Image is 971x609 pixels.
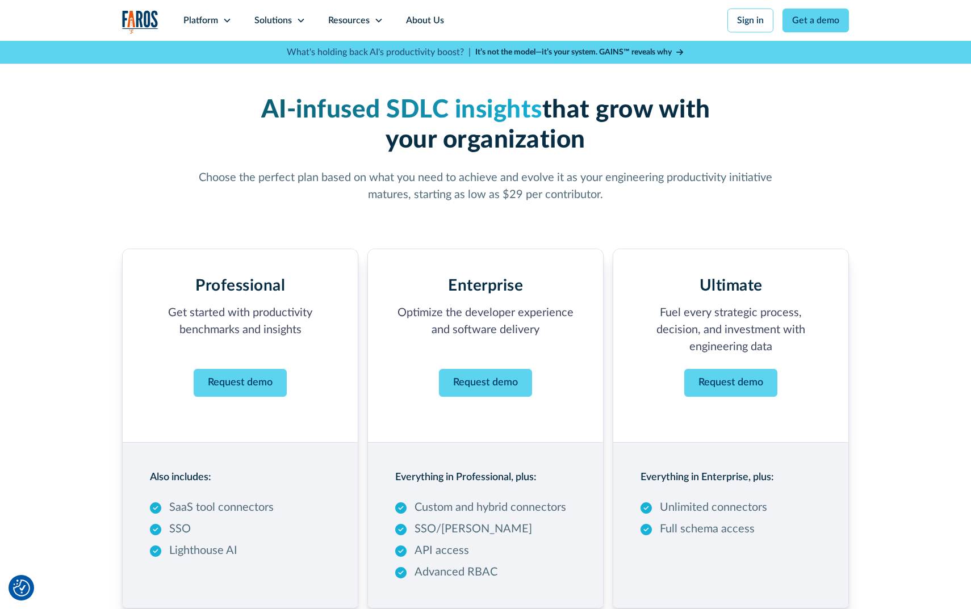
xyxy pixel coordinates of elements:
div: Platform [183,14,218,27]
a: Get a demo [782,9,849,32]
h1: that grow with your organization [195,95,776,156]
h2: Enterprise [448,276,523,296]
p: SaaS tool connectors [169,499,274,516]
p: What's holding back AI's productivity boost? | [287,45,471,59]
p: API access [415,542,469,559]
a: Sign in [727,9,773,32]
p: Choose the perfect plan based on what you need to achieve and evolve it as your engineering produ... [195,169,776,203]
h3: Also includes: [150,470,211,485]
button: Cookie Settings [13,579,30,597]
a: Contact Modal [439,369,532,397]
p: SSO/[PERSON_NAME] [415,520,532,537]
img: Logo of the analytics and reporting company Faros. [122,10,158,33]
p: Full schema access [660,520,755,537]
p: Lighthouse AI [169,542,237,559]
span: AI-infused SDLC insights [261,98,542,123]
p: Custom and hybrid connectors [415,499,566,516]
h3: Everything in Professional, plus: [395,470,537,485]
p: Optimize the developer experience and software delivery ‍ [395,304,576,355]
a: Contact Modal [684,369,777,397]
p: SSO [169,520,191,537]
a: Contact Modal [194,369,287,397]
h2: Ultimate [700,276,763,296]
h2: Professional [195,276,285,296]
p: Get started with productivity benchmarks and insights ‍ [150,304,330,355]
a: home [122,10,158,33]
p: Advanced RBAC [415,564,497,581]
h3: Everything in Enterprise, plus: [641,470,774,485]
div: Resources [328,14,370,27]
strong: It’s not the model—it’s your system. GAINS™ reveals why [475,48,672,56]
p: Fuel every strategic process, decision, and investment with engineering data [641,304,821,355]
a: It’s not the model—it’s your system. GAINS™ reveals why [475,47,684,58]
img: Revisit consent button [13,579,30,597]
div: Solutions [254,14,292,27]
p: Unlimited connectors [660,499,767,516]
